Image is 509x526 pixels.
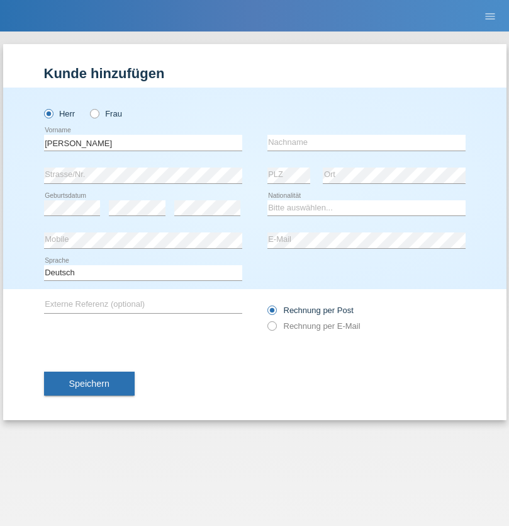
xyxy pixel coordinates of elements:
[478,12,503,20] a: menu
[44,109,76,118] label: Herr
[44,109,52,117] input: Herr
[90,109,122,118] label: Frau
[484,10,496,23] i: menu
[69,379,109,389] span: Speichern
[267,321,361,331] label: Rechnung per E-Mail
[44,372,135,396] button: Speichern
[44,66,466,81] h1: Kunde hinzufügen
[267,321,276,337] input: Rechnung per E-Mail
[267,306,354,315] label: Rechnung per Post
[90,109,98,117] input: Frau
[267,306,276,321] input: Rechnung per Post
